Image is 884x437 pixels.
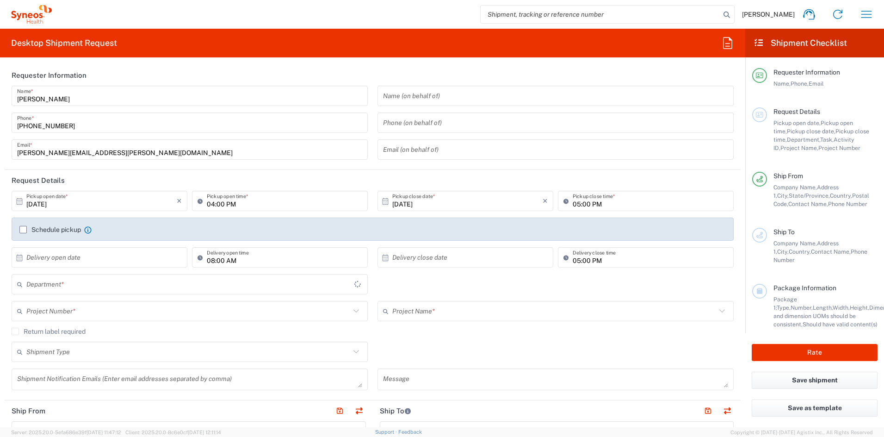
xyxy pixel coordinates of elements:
[11,37,117,49] h2: Desktop Shipment Request
[188,430,221,435] span: [DATE] 12:11:14
[12,328,86,335] label: Return label required
[773,108,820,115] span: Request Details
[773,69,840,76] span: Requester Information
[754,37,847,49] h2: Shipment Checklist
[742,10,795,19] span: [PERSON_NAME]
[11,430,121,435] span: Server: 2025.20.0-5efa686e39f
[777,192,789,199] span: City,
[850,304,869,311] span: Height,
[773,296,797,311] span: Package 1:
[87,430,121,435] span: [DATE] 11:47:12
[12,176,65,185] h2: Request Details
[789,248,811,255] span: Country,
[730,428,873,437] span: Copyright © [DATE]-[DATE] Agistix Inc., All Rights Reserved
[780,144,818,151] span: Project Name,
[752,372,878,389] button: Save shipment
[777,248,789,255] span: City,
[12,406,45,416] h2: Ship From
[375,429,398,435] a: Support
[12,71,87,80] h2: Requester Information
[820,136,834,143] span: Task,
[177,194,182,208] i: ×
[818,144,860,151] span: Project Number
[830,192,852,199] span: Country,
[791,304,813,311] span: Number,
[789,192,830,199] span: State/Province,
[809,80,824,87] span: Email
[773,119,821,126] span: Pickup open date,
[833,304,850,311] span: Width,
[19,226,81,233] label: Schedule pickup
[752,400,878,417] button: Save as template
[803,321,878,328] span: Should have valid content(s)
[752,344,878,361] button: Rate
[773,228,795,236] span: Ship To
[813,304,833,311] span: Length,
[543,194,548,208] i: ×
[773,172,803,180] span: Ship From
[787,136,820,143] span: Department,
[773,184,817,191] span: Company Name,
[777,304,791,311] span: Type,
[398,429,422,435] a: Feedback
[811,248,851,255] span: Contact Name,
[773,284,836,292] span: Package Information
[788,200,828,207] span: Contact Name,
[773,80,791,87] span: Name,
[773,240,817,247] span: Company Name,
[791,80,809,87] span: Phone,
[481,6,720,23] input: Shipment, tracking or reference number
[787,128,835,135] span: Pickup close date,
[125,430,221,435] span: Client: 2025.20.0-8c6e0cf
[828,200,867,207] span: Phone Number
[380,406,412,416] h2: Ship To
